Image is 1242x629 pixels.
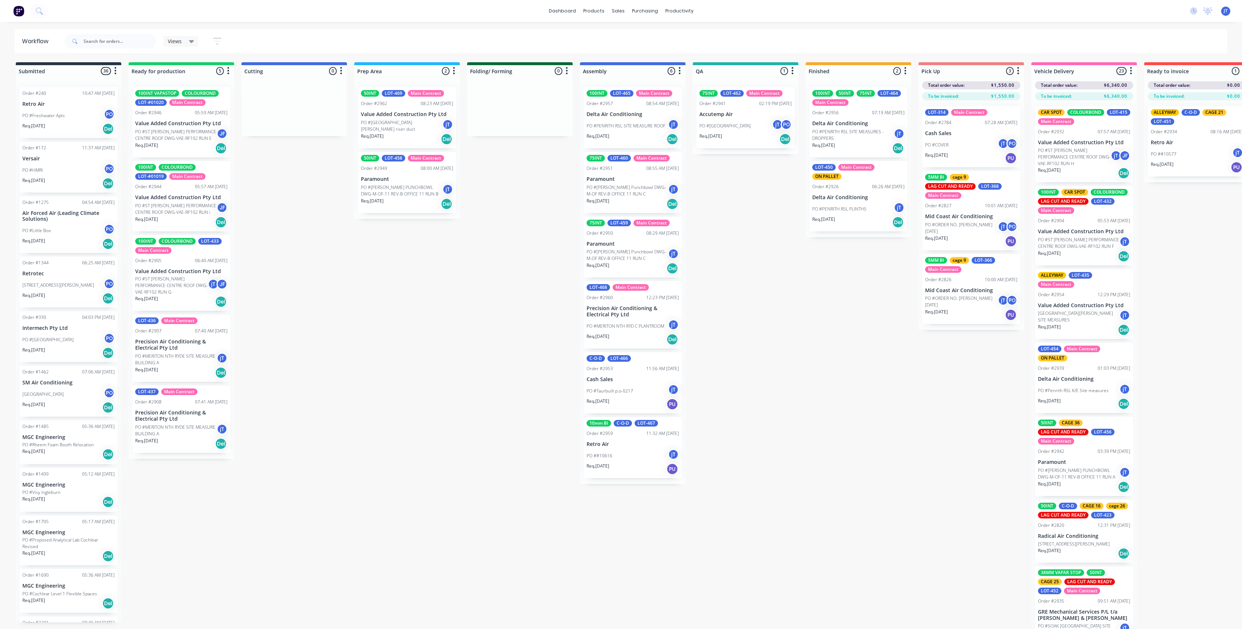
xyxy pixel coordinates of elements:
p: Value Added Construction Pty Ltd [361,111,453,118]
p: Req. [DATE] [1151,161,1173,168]
div: Main Contract [951,109,987,116]
div: 75INTLOT-459Main ContractOrder #295008:29 AM [DATE]ParamountPO #[PERSON_NAME] Punchbowl DWG-M-OF ... [584,217,682,278]
p: PO #COVER [925,142,949,148]
p: Value Added Construction Pty Ltd [1038,228,1130,235]
div: Del [892,216,904,228]
div: jT [217,353,228,364]
div: 100INT50INT75INTLOT-464Main ContractOrder #295607:19 AM [DATE]Delta Air ConditioningPO #PENRITH R... [809,87,908,157]
p: Req. [DATE] [361,198,384,204]
div: LOT-415 [1107,109,1130,116]
p: PO ##10577 [1151,151,1176,157]
div: 10:00 AM [DATE] [985,276,1017,283]
p: PO #Freshwater Apts [22,112,65,119]
img: Factory [13,5,24,16]
div: CAR SPOT [1061,189,1088,196]
p: PO #MERITON NTH RYD C PLANTROOM [587,323,664,330]
p: Req. [DATE] [361,133,384,139]
div: 10:01 AM [DATE] [985,202,1017,209]
p: Retrotec [22,271,115,277]
div: Del [779,133,791,145]
div: 100INT VAPASTOP [135,90,179,97]
div: Order #2960 [587,294,613,301]
div: Order #24010:47 AM [DATE]Retro AirPO #Freshwater AptsPOReq.[DATE]Del [19,87,118,138]
p: PO #ORDER NO. [PERSON_NAME] [DATE] [925,222,998,235]
div: 75INTLOT-462Main ContractOrder #294102:19 PM [DATE]Accutemp AirPO #[GEOGRAPHIC_DATA]jTPOReq.[DATE... [696,87,795,148]
div: 5MM BIcage 9LAG CUT AND READYLOT-368Main ContractOrder #282710:01 AM [DATE]Mid Coast Air Conditio... [922,171,1020,250]
div: 10:47 AM [DATE] [82,90,115,97]
div: 02:19 PM [DATE] [759,100,792,107]
div: CAGE 21 [1202,109,1226,116]
p: PO #ST [PERSON_NAME] PERFORMANCE CENTRE ROOF DWG-VAE-RF102 RUN H [1038,147,1110,167]
div: Order #17211:37 AM [DATE]VersairPO #HMRIPOReq.[DATE]Del [19,142,118,193]
div: 06:40 AM [DATE] [195,257,228,264]
p: Req. [DATE] [812,216,835,223]
div: Order #2956 [812,109,839,116]
p: Req. [DATE] [22,123,45,129]
p: Req. [DATE] [587,133,609,139]
div: 06:25 AM [DATE] [82,260,115,266]
div: Del [215,367,227,379]
span: JT [1224,8,1228,14]
div: JF [217,128,228,139]
div: Order #2951 [587,165,613,172]
div: Del [666,133,678,145]
div: Order #1462 [22,369,49,375]
div: 04:54 AM [DATE] [82,199,115,206]
div: Del [215,142,227,154]
div: PU [1005,152,1017,164]
div: C-O-D [1182,109,1200,116]
div: Order #2905 [135,257,162,264]
div: C-O-DLOT-466Order #295311:56 AM [DATE]Cash SalesPO #Taurbuilt p.o-0217jTReq.[DATE]PU [584,352,682,413]
div: LOT-436 [135,317,159,324]
p: Req. [DATE] [1038,167,1061,174]
p: PO #PENRITH RSL SITE MEASURES -DROPPERS [812,129,894,142]
div: Del [215,296,227,308]
div: 100INTLOT-465Main ContractOrder #295708:54 AM [DATE]Delta Air ConditioningPO #PENRITH RSL SITE ME... [584,87,682,148]
div: cage 9 [950,257,969,264]
div: Del [102,178,114,189]
div: ON PALLET [1038,355,1067,361]
p: Air Forced Air (Leading Climate Solutions) [22,210,115,223]
div: 50INT [836,90,854,97]
div: LOT-469 [382,90,405,97]
div: jT [772,119,783,130]
div: LOT-#01020 [135,99,167,106]
div: 05:53 AM [DATE] [1098,217,1130,224]
div: LAG CUT AND READY [925,183,976,190]
div: PO [104,278,115,289]
div: cage 9 [950,174,969,180]
p: Value Added Construction Pty Ltd [1038,139,1130,146]
p: Precision Air Conditioning & Electrical Pty Ltd [135,339,228,351]
p: Req. [DATE] [587,333,609,340]
div: PO [104,224,115,235]
p: Req. [DATE] [135,142,158,149]
div: 12:23 PM [DATE] [646,294,679,301]
div: Order #2827 [925,202,951,209]
div: LOT-436Main ContractOrder #290707:40 AM [DATE]Precision Air Conditioning & Electrical Pty LtdPO #... [132,314,230,382]
div: LOT-468Main ContractOrder #296012:23 PM [DATE]Precision Air Conditioning & Electrical Pty LtdPO #... [584,281,682,349]
div: PO [104,333,115,344]
p: PO #ST [PERSON_NAME] PERFORMANCE CENTRE ROOF DWG-VAE-RF102 RUN G [135,276,208,295]
div: PO [104,163,115,174]
div: 08:55 AM [DATE] [646,165,679,172]
p: Req. [DATE] [22,292,45,299]
div: 100INT [135,238,156,245]
p: Delta Air Conditioning [587,111,679,118]
div: Order #1344 [22,260,49,266]
div: jT [668,119,679,130]
p: Req. [DATE] [1038,324,1061,330]
div: 50INTLOT-458Main ContractOrder #294908:00 AM [DATE]ParamountPO #[PERSON_NAME] PUNCHBOWL DWG-M-OF-... [358,152,456,213]
div: Order #2934 [1151,129,1177,135]
div: Del [102,238,114,250]
div: Main Contract [135,247,171,254]
div: Order #1275 [22,199,49,206]
div: Order #2939 [1038,365,1064,372]
p: Req. [DATE] [925,309,948,315]
div: Order #2944 [135,183,162,190]
div: Main Contract [161,317,197,324]
div: 75INT [699,90,718,97]
div: LOT-458 [382,155,405,161]
div: jT [668,384,679,395]
div: ON PALLET [812,173,842,180]
p: PO #[PERSON_NAME] PUNCHBOWL DWG-M-OF-11 REV-B OFFICE 11 RUN B [361,184,442,197]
